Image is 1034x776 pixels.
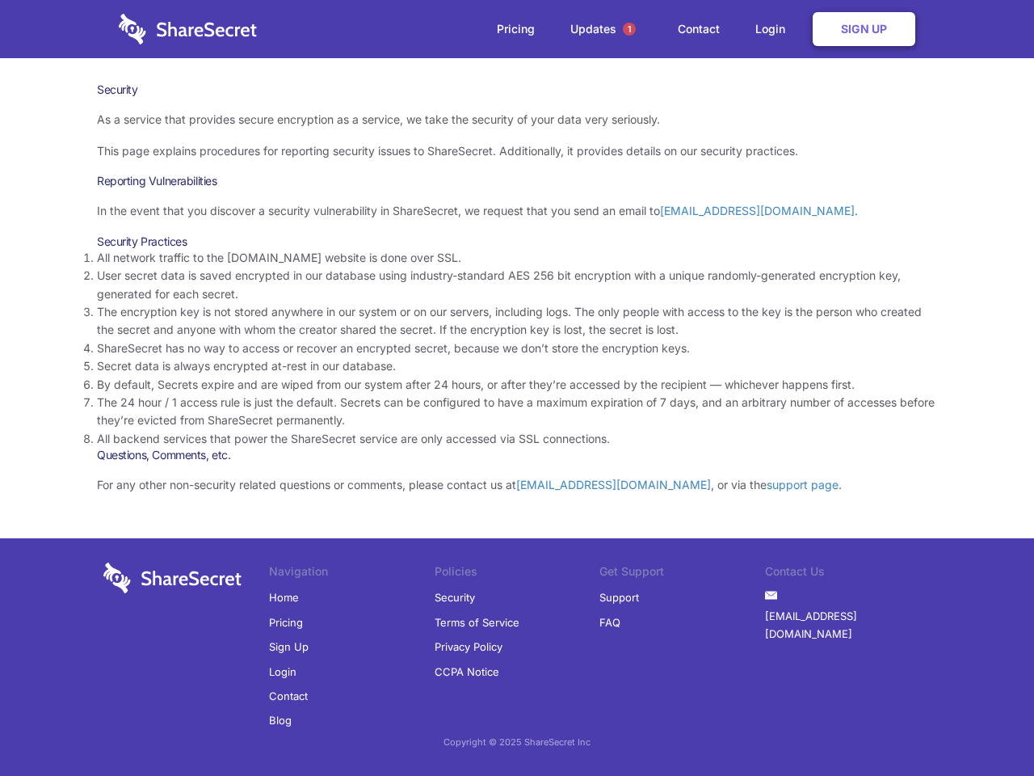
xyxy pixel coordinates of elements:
[97,376,937,394] li: By default, Secrets expire and are wiped from our system after 24 hours, or after they’re accesse...
[103,563,242,593] img: logo-wordmark-white-trans-d4663122ce5f474addd5e946df7df03e33cb6a1c49d2221995e7729f52c070b2.svg
[269,635,309,659] a: Sign Up
[435,610,519,635] a: Terms of Service
[435,563,600,585] li: Policies
[599,585,639,609] a: Support
[269,585,299,609] a: Home
[97,249,937,267] li: All network traffic to the [DOMAIN_NAME] website is done over SSL.
[435,660,499,684] a: CCPA Notice
[516,478,711,491] a: [EMAIL_ADDRESS][DOMAIN_NAME]
[435,635,502,659] a: Privacy Policy
[97,142,937,160] p: This page explains procedures for reporting security issues to ShareSecret. Additionally, it prov...
[765,604,931,647] a: [EMAIL_ADDRESS][DOMAIN_NAME]
[269,708,292,732] a: Blog
[739,4,809,54] a: Login
[97,394,937,430] li: The 24 hour / 1 access rule is just the default. Secrets can be configured to have a maximum expi...
[767,478,839,491] a: support page
[97,339,937,357] li: ShareSecret has no way to access or recover an encrypted secret, because we don’t store the encry...
[119,14,257,44] img: logo-wordmark-white-trans-d4663122ce5f474addd5e946df7df03e33cb6a1c49d2221995e7729f52c070b2.svg
[435,585,475,609] a: Security
[660,204,855,217] a: [EMAIL_ADDRESS][DOMAIN_NAME]
[97,476,937,494] p: For any other non-security related questions or comments, please contact us at , or via the .
[599,563,765,585] li: Get Support
[97,174,937,188] h3: Reporting Vulnerabilities
[269,563,435,585] li: Navigation
[97,111,937,129] p: As a service that provides secure encryption as a service, we take the security of your data very...
[97,234,937,249] h3: Security Practices
[97,202,937,220] p: In the event that you discover a security vulnerability in ShareSecret, we request that you send ...
[269,660,296,684] a: Login
[97,267,937,303] li: User secret data is saved encrypted in our database using industry-standard AES 256 bit encryptio...
[269,684,308,708] a: Contact
[662,4,736,54] a: Contact
[813,12,915,46] a: Sign Up
[269,610,303,635] a: Pricing
[97,357,937,375] li: Secret data is always encrypted at-rest in our database.
[97,303,937,339] li: The encryption key is not stored anywhere in our system or on our servers, including logs. The on...
[481,4,551,54] a: Pricing
[97,82,937,97] h1: Security
[97,448,937,462] h3: Questions, Comments, etc.
[97,430,937,448] li: All backend services that power the ShareSecret service are only accessed via SSL connections.
[765,563,931,585] li: Contact Us
[599,610,620,635] a: FAQ
[623,23,636,36] span: 1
